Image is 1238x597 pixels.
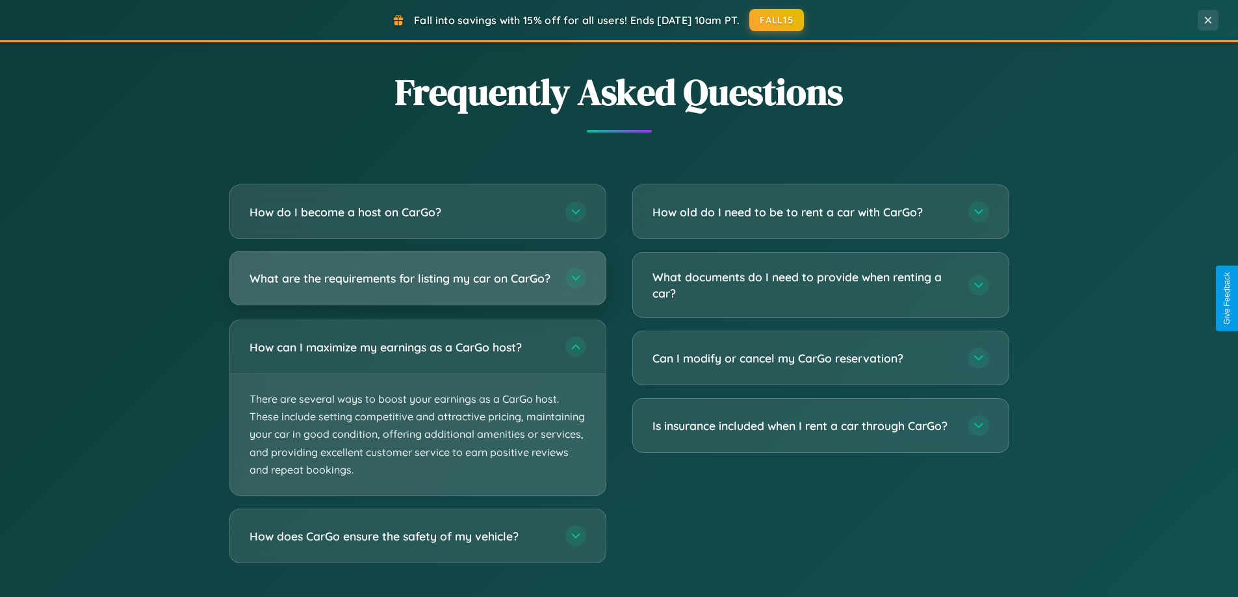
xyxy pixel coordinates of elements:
[250,339,552,355] h3: How can I maximize my earnings as a CarGo host?
[749,9,804,31] button: FALL15
[250,204,552,220] h3: How do I become a host on CarGo?
[1222,272,1232,325] div: Give Feedback
[250,270,552,286] h3: What are the requirements for listing my car on CarGo?
[414,14,740,27] span: Fall into savings with 15% off for all users! Ends [DATE] 10am PT.
[652,204,955,220] h3: How old do I need to be to rent a car with CarGo?
[652,418,955,434] h3: Is insurance included when I rent a car through CarGo?
[652,269,955,301] h3: What documents do I need to provide when renting a car?
[230,374,606,495] p: There are several ways to boost your earnings as a CarGo host. These include setting competitive ...
[250,528,552,544] h3: How does CarGo ensure the safety of my vehicle?
[652,350,955,366] h3: Can I modify or cancel my CarGo reservation?
[229,67,1009,117] h2: Frequently Asked Questions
